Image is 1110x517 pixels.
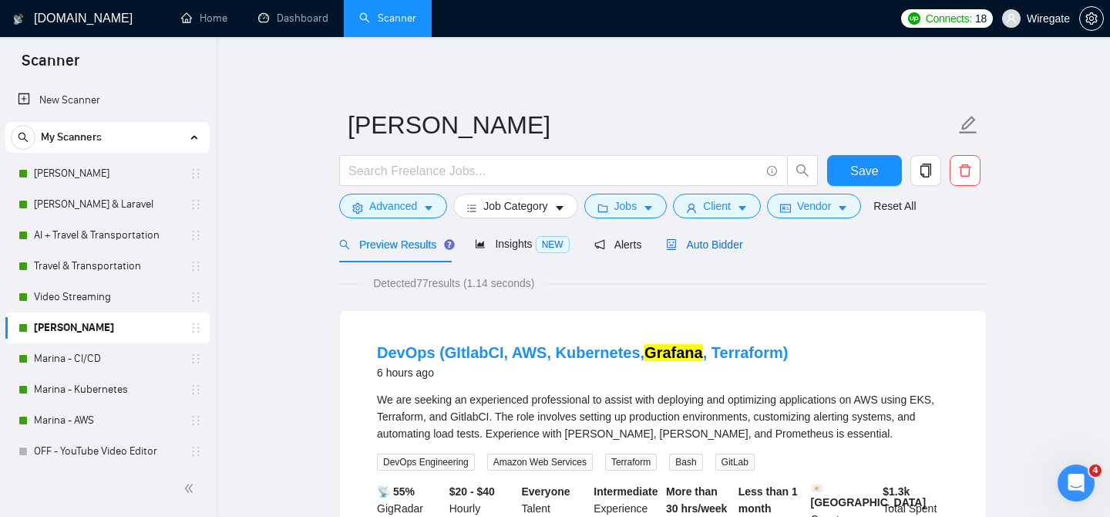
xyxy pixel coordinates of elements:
[34,343,180,374] a: Marina - CI/CD
[362,275,545,292] span: Detected 77 results (1.14 seconds)
[352,202,363,214] span: setting
[339,194,447,218] button: settingAdvancedcaret-down
[377,391,949,442] div: We are seeking an experienced professional to assist with deploying and optimizing applications o...
[483,198,547,215] span: Job Category
[522,485,570,498] b: Everyone
[34,313,180,343] a: [PERSON_NAME]
[190,445,202,458] span: holder
[1058,465,1095,502] iframe: Intercom live chat
[797,198,831,215] span: Vendor
[34,436,180,467] a: OFF - YouTube Video Editor
[190,322,202,334] span: holder
[1079,12,1104,25] a: setting
[644,344,703,361] mark: Grafana
[13,7,24,32] img: logo
[666,238,742,251] span: Auto Bidder
[190,414,202,427] span: holder
[190,198,202,211] span: holder
[666,239,677,250] span: robot
[666,485,727,515] b: More than 30 hrs/week
[908,12,920,25] img: upwork-logo.png
[975,10,987,27] span: 18
[377,363,788,382] div: 6 hours ago
[788,164,817,177] span: search
[181,12,227,25] a: homeHome
[787,155,818,186] button: search
[812,483,822,494] img: 🇨🇾
[34,282,180,313] a: Video Streaming
[34,374,180,405] a: Marina - Kubernetes
[958,115,978,135] span: edit
[643,202,654,214] span: caret-down
[950,164,980,177] span: delete
[466,202,477,214] span: bars
[34,220,180,251] a: AI + Travel & Transportation
[686,202,697,214] span: user
[910,155,941,186] button: copy
[475,238,486,249] span: area-chart
[11,125,35,150] button: search
[190,229,202,242] span: holder
[597,202,608,214] span: folder
[5,85,210,116] li: New Scanner
[34,189,180,220] a: [PERSON_NAME] & Laravel
[18,85,197,116] a: New Scanner
[190,167,202,180] span: holder
[594,485,658,498] b: Intermediate
[1089,465,1102,477] span: 4
[536,236,570,253] span: NEW
[594,238,642,251] span: Alerts
[950,155,980,186] button: delete
[738,485,798,515] b: Less than 1 month
[669,454,702,471] span: Bash
[34,251,180,282] a: Travel & Transportation
[605,454,657,471] span: Terraform
[703,198,731,215] span: Client
[453,194,577,218] button: barsJob Categorycaret-down
[926,10,972,27] span: Connects:
[487,454,593,471] span: Amazon Web Services
[258,12,328,25] a: dashboardDashboard
[449,485,495,498] b: $20 - $40
[837,202,848,214] span: caret-down
[190,384,202,396] span: holder
[41,122,102,153] span: My Scanners
[377,485,415,498] b: 📡 55%
[850,161,878,181] span: Save
[911,164,940,177] span: copy
[594,239,605,250] span: notification
[190,353,202,365] span: holder
[377,344,788,361] a: DevOps (GItlabCI, AWS, Kubernetes,Grafana, Terraform)
[614,198,637,215] span: Jobs
[34,405,180,436] a: Marina - AWS
[715,454,755,471] span: GitLab
[377,454,475,471] span: DevOps Engineering
[584,194,668,218] button: folderJobscaret-down
[348,106,955,144] input: Scanner name...
[423,202,434,214] span: caret-down
[359,12,416,25] a: searchScanner
[442,238,456,252] div: Tooltip anchor
[348,161,760,181] input: Search Freelance Jobs...
[475,238,569,250] span: Insights
[12,132,35,143] span: search
[190,260,202,272] span: holder
[190,291,202,303] span: holder
[34,158,180,189] a: [PERSON_NAME]
[811,483,927,509] b: [GEOGRAPHIC_DATA]
[767,166,777,176] span: info-circle
[827,155,902,186] button: Save
[554,202,565,214] span: caret-down
[1006,13,1017,24] span: user
[183,481,199,496] span: double-left
[339,238,450,251] span: Preview Results
[883,485,910,498] b: $ 1.3k
[369,198,417,215] span: Advanced
[673,194,761,218] button: userClientcaret-down
[780,202,791,214] span: idcard
[873,198,916,215] a: Reset All
[767,194,861,218] button: idcardVendorcaret-down
[737,202,748,214] span: caret-down
[339,239,350,250] span: search
[1079,6,1104,31] button: setting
